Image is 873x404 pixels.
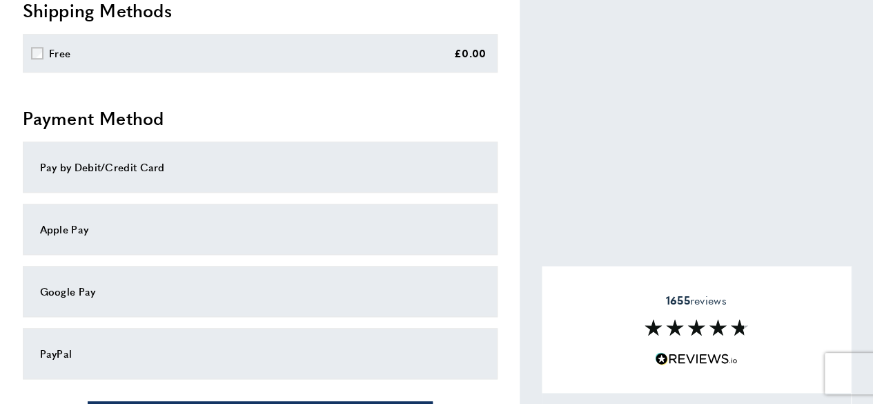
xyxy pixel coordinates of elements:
[40,221,480,238] div: Apple Pay
[665,292,689,308] strong: 1655
[49,45,70,61] div: Free
[40,159,480,175] div: Pay by Debit/Credit Card
[40,283,480,300] div: Google Pay
[665,294,726,307] span: reviews
[645,319,748,336] img: Reviews section
[23,106,498,131] h2: Payment Method
[454,45,487,61] div: £0.00
[655,352,738,365] img: Reviews.io 5 stars
[40,345,480,362] div: PayPal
